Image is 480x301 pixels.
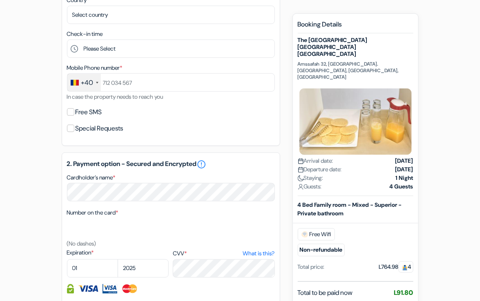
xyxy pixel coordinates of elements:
p: Amssafah 32, [GEOGRAPHIC_DATA]. [GEOGRAPHIC_DATA], [GEOGRAPHIC_DATA], [GEOGRAPHIC_DATA] [298,60,413,80]
img: moon.svg [298,175,304,181]
label: Free SMS [76,106,102,118]
img: Credit card information fully secured and encrypted [67,284,74,294]
label: Mobile Phone number [67,64,123,72]
strong: [DATE] [395,165,413,174]
span: L91.80 [394,289,413,297]
h5: The [GEOGRAPHIC_DATA] [GEOGRAPHIC_DATA] [GEOGRAPHIC_DATA] [298,37,413,57]
small: Non-refundable [298,244,345,257]
img: calendar.svg [298,167,304,173]
img: user_icon.svg [298,184,304,190]
label: Number on the card [67,209,118,217]
small: (No dashes) [67,240,96,248]
span: Guests: [298,182,322,191]
img: guest.svg [402,265,408,271]
strong: 1 Night [396,174,413,182]
label: CVV [173,250,275,258]
label: Check-in time [67,30,103,38]
img: calendar.svg [298,158,304,164]
span: Staying: [298,174,324,182]
b: 4 Bed Family room - Mixed - Superior - Private bathroom [298,201,402,217]
div: Romania (România): +40 [67,74,101,91]
span: 4 [399,261,413,273]
strong: 4 Guests [390,182,413,191]
label: Expiration [67,249,169,257]
strong: [DATE] [395,157,413,165]
h5: 2. Payment option - Secured and Encrypted [67,159,275,169]
span: Departure date: [298,165,342,174]
a: What is this? [243,250,275,258]
img: Visa [78,284,98,294]
span: Arrival date: [298,157,333,165]
img: Visa Electron [103,284,117,294]
img: free_wifi.svg [301,231,308,238]
span: Total to be paid now [298,288,353,298]
small: In case the property needs to reach you [67,93,163,100]
label: Special Requests [76,123,123,134]
div: Total price: [298,263,325,272]
span: Free Wifi [298,228,335,241]
div: +40 [81,78,94,88]
div: L764.98 [379,263,413,272]
img: Master Card [121,284,138,294]
label: Cardholder’s name [67,173,116,182]
a: error_outline [197,159,207,169]
h5: Booking Details [298,20,413,33]
input: 712 034 567 [67,73,275,92]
